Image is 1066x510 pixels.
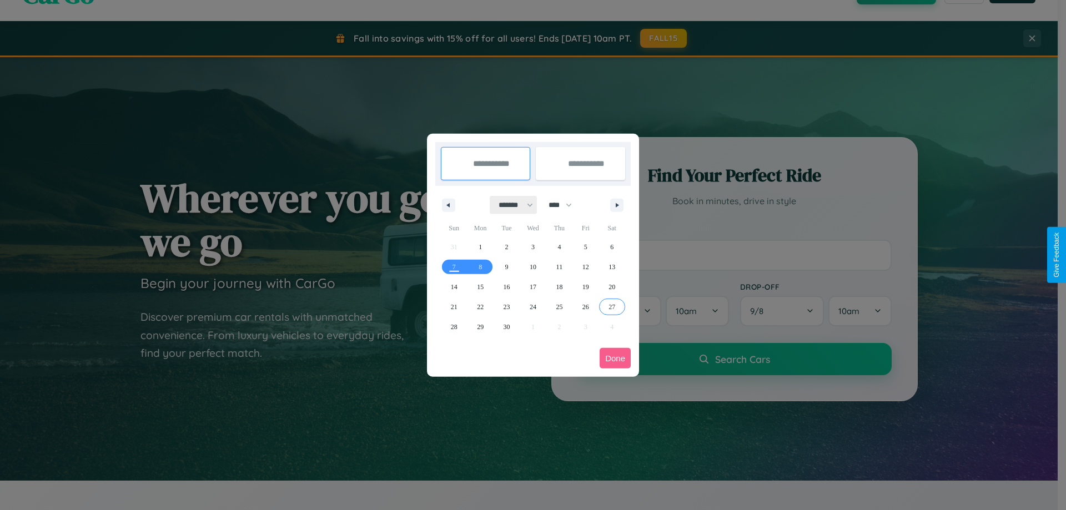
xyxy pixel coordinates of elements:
[520,257,546,277] button: 10
[582,257,589,277] span: 12
[494,219,520,237] span: Tue
[467,237,493,257] button: 1
[479,237,482,257] span: 1
[494,257,520,277] button: 9
[530,297,536,317] span: 24
[599,257,625,277] button: 13
[441,297,467,317] button: 21
[494,317,520,337] button: 30
[494,277,520,297] button: 16
[520,237,546,257] button: 3
[479,257,482,277] span: 8
[572,297,599,317] button: 26
[477,317,484,337] span: 29
[494,297,520,317] button: 23
[600,348,631,368] button: Done
[505,237,509,257] span: 2
[504,277,510,297] span: 16
[556,257,563,277] span: 11
[610,237,614,257] span: 6
[441,257,467,277] button: 7
[599,219,625,237] span: Sat
[609,277,615,297] span: 20
[467,219,493,237] span: Mon
[520,219,546,237] span: Wed
[467,317,493,337] button: 29
[477,297,484,317] span: 22
[530,277,536,297] span: 17
[452,257,456,277] span: 7
[546,237,572,257] button: 4
[572,277,599,297] button: 19
[451,277,457,297] span: 14
[546,257,572,277] button: 11
[582,297,589,317] span: 26
[494,237,520,257] button: 2
[1053,233,1060,277] div: Give Feedback
[584,237,587,257] span: 5
[556,277,562,297] span: 18
[451,297,457,317] span: 21
[441,317,467,337] button: 28
[520,277,546,297] button: 17
[556,297,562,317] span: 25
[572,219,599,237] span: Fri
[572,257,599,277] button: 12
[546,219,572,237] span: Thu
[441,219,467,237] span: Sun
[572,237,599,257] button: 5
[609,297,615,317] span: 27
[531,237,535,257] span: 3
[609,257,615,277] span: 13
[546,297,572,317] button: 25
[467,257,493,277] button: 8
[467,277,493,297] button: 15
[504,297,510,317] span: 23
[451,317,457,337] span: 28
[520,297,546,317] button: 24
[599,277,625,297] button: 20
[599,297,625,317] button: 27
[467,297,493,317] button: 22
[505,257,509,277] span: 9
[582,277,589,297] span: 19
[477,277,484,297] span: 15
[441,277,467,297] button: 14
[530,257,536,277] span: 10
[557,237,561,257] span: 4
[599,237,625,257] button: 6
[504,317,510,337] span: 30
[546,277,572,297] button: 18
